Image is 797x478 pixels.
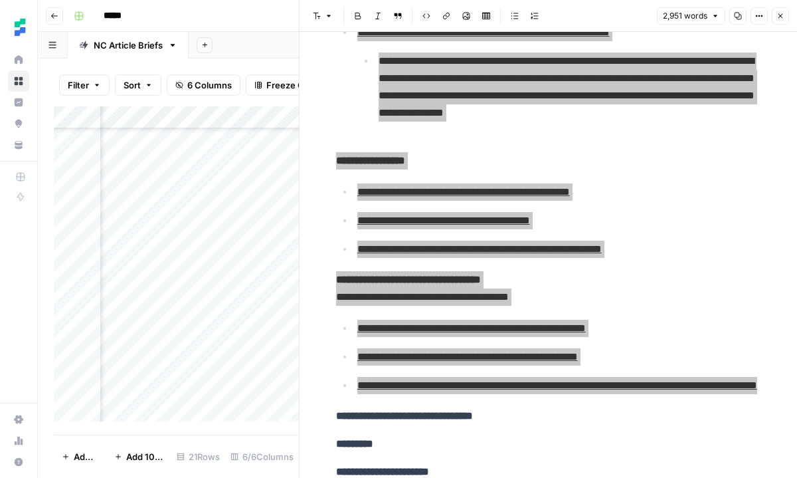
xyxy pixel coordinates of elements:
[59,74,110,96] button: Filter
[68,78,89,92] span: Filter
[171,446,225,467] div: 21 Rows
[8,134,29,156] a: Your Data
[68,32,189,59] a: NC Article Briefs
[94,39,163,52] div: NC Article Briefs
[8,15,32,39] img: Ten Speed Logo
[8,70,29,92] a: Browse
[8,451,29,473] button: Help + Support
[106,446,171,467] button: Add 10 Rows
[8,430,29,451] a: Usage
[8,113,29,134] a: Opportunities
[54,446,106,467] button: Add Row
[124,78,141,92] span: Sort
[246,74,343,96] button: Freeze Columns
[8,49,29,70] a: Home
[115,74,161,96] button: Sort
[187,78,232,92] span: 6 Columns
[657,7,725,25] button: 2,951 words
[663,10,707,22] span: 2,951 words
[8,11,29,44] button: Workspace: Ten Speed
[8,409,29,430] a: Settings
[225,446,299,467] div: 6/6 Columns
[8,92,29,113] a: Insights
[74,450,98,463] span: Add Row
[126,450,163,463] span: Add 10 Rows
[167,74,240,96] button: 6 Columns
[266,78,335,92] span: Freeze Columns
